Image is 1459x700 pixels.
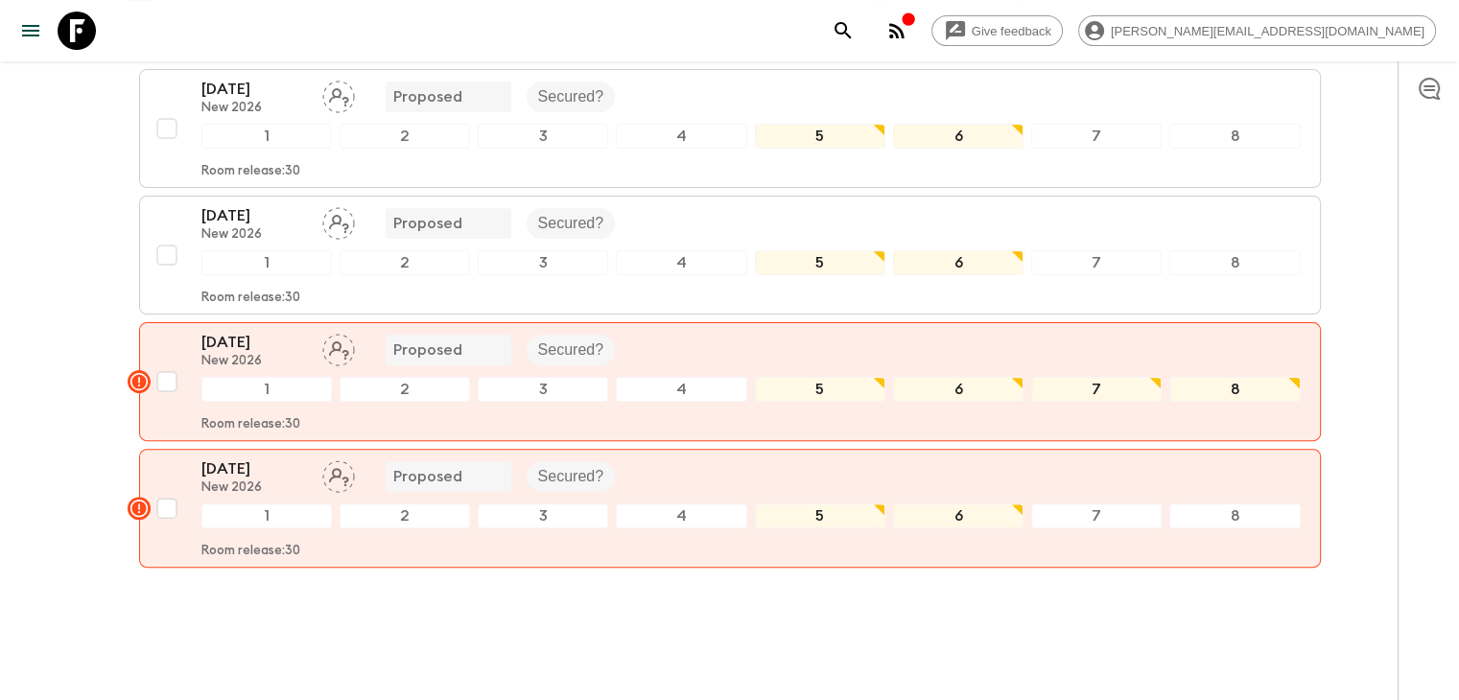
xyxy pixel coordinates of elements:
[893,250,1024,275] div: 6
[893,377,1024,402] div: 6
[616,124,746,149] div: 4
[12,12,50,50] button: menu
[824,12,862,50] button: search adventures
[478,250,608,275] div: 3
[340,124,470,149] div: 2
[538,212,604,235] p: Secured?
[201,457,307,480] p: [DATE]
[527,335,616,365] div: Secured?
[201,204,307,227] p: [DATE]
[1169,250,1300,275] div: 8
[201,227,307,243] p: New 2026
[616,503,746,528] div: 4
[201,377,332,402] div: 1
[322,339,355,355] span: Assign pack leader
[1169,503,1300,528] div: 8
[393,212,462,235] p: Proposed
[201,417,300,432] p: Room release: 30
[616,250,746,275] div: 4
[322,213,355,228] span: Assign pack leader
[201,78,307,101] p: [DATE]
[201,164,300,179] p: Room release: 30
[201,291,300,306] p: Room release: 30
[616,377,746,402] div: 4
[478,377,608,402] div: 3
[1031,250,1162,275] div: 7
[527,208,616,239] div: Secured?
[538,465,604,488] p: Secured?
[201,503,332,528] div: 1
[340,250,470,275] div: 2
[1169,377,1300,402] div: 8
[201,544,300,559] p: Room release: 30
[893,124,1024,149] div: 6
[1078,15,1436,46] div: [PERSON_NAME][EMAIL_ADDRESS][DOMAIN_NAME]
[201,250,332,275] div: 1
[139,322,1321,441] button: [DATE]New 2026Assign pack leaderProposedSecured?12345678Room release:30
[201,331,307,354] p: [DATE]
[139,449,1321,568] button: [DATE]New 2026Assign pack leaderProposedSecured?12345678Room release:30
[755,503,885,528] div: 5
[755,377,885,402] div: 5
[538,85,604,108] p: Secured?
[340,377,470,402] div: 2
[755,124,885,149] div: 5
[139,69,1321,188] button: [DATE]New 2026Assign pack leaderProposedSecured?12345678Room release:30
[1031,503,1162,528] div: 7
[931,15,1063,46] a: Give feedback
[478,124,608,149] div: 3
[527,461,616,492] div: Secured?
[1100,24,1435,38] span: [PERSON_NAME][EMAIL_ADDRESS][DOMAIN_NAME]
[201,354,307,369] p: New 2026
[393,338,462,362] p: Proposed
[322,86,355,102] span: Assign pack leader
[201,101,307,116] p: New 2026
[1169,124,1300,149] div: 8
[201,480,307,496] p: New 2026
[393,85,462,108] p: Proposed
[340,503,470,528] div: 2
[201,124,332,149] div: 1
[755,250,885,275] div: 5
[1031,124,1162,149] div: 7
[961,24,1062,38] span: Give feedback
[527,82,616,112] div: Secured?
[393,465,462,488] p: Proposed
[322,466,355,481] span: Assign pack leader
[139,196,1321,315] button: [DATE]New 2026Assign pack leaderProposedSecured?12345678Room release:30
[893,503,1024,528] div: 6
[478,503,608,528] div: 3
[1031,377,1162,402] div: 7
[538,338,604,362] p: Secured?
